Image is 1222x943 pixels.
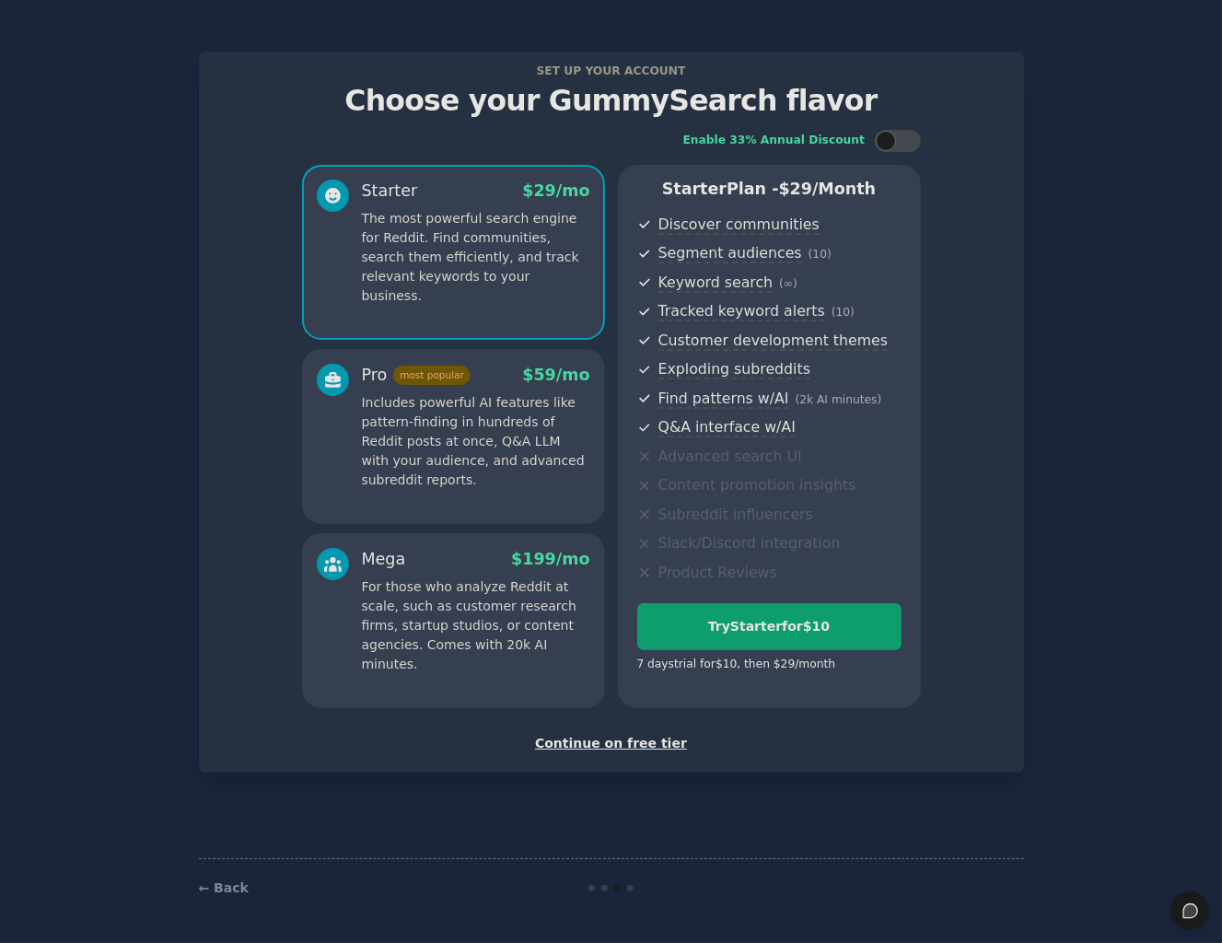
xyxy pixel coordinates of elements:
[658,418,796,437] span: Q&A interface w/AI
[218,734,1005,753] div: Continue on free tier
[658,332,889,351] span: Customer development themes
[779,180,877,198] span: $ 29 /month
[658,390,789,409] span: Find patterns w/AI
[638,617,901,636] div: Try Starter for $10
[522,181,589,200] span: $ 29 /mo
[658,274,774,293] span: Keyword search
[658,360,810,379] span: Exploding subreddits
[533,62,689,81] span: Set up your account
[658,534,841,553] span: Slack/Discord integration
[658,506,813,525] span: Subreddit influencers
[362,209,590,306] p: The most powerful search engine for Reddit. Find communities, search them efficiently, and track ...
[393,366,471,385] span: most popular
[362,548,406,571] div: Mega
[683,133,866,149] div: Enable 33% Annual Discount
[658,244,802,263] span: Segment audiences
[796,393,882,406] span: ( 2k AI minutes )
[362,393,590,490] p: Includes powerful AI features like pattern-finding in hundreds of Reddit posts at once, Q&A LLM w...
[511,550,589,568] span: $ 199 /mo
[832,306,855,319] span: ( 10 )
[362,577,590,674] p: For those who analyze Reddit at scale, such as customer research firms, startup studios, or conte...
[199,880,249,895] a: ← Back
[658,448,802,467] span: Advanced search UI
[658,476,856,495] span: Content promotion insights
[658,302,825,321] span: Tracked keyword alerts
[637,178,902,201] p: Starter Plan -
[637,657,836,673] div: 7 days trial for $10 , then $ 29 /month
[658,215,820,235] span: Discover communities
[362,364,471,387] div: Pro
[362,180,418,203] div: Starter
[637,603,902,650] button: TryStarterfor$10
[779,277,797,290] span: ( ∞ )
[522,366,589,384] span: $ 59 /mo
[218,85,1005,117] p: Choose your GummySearch flavor
[658,564,777,583] span: Product Reviews
[809,248,832,261] span: ( 10 )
